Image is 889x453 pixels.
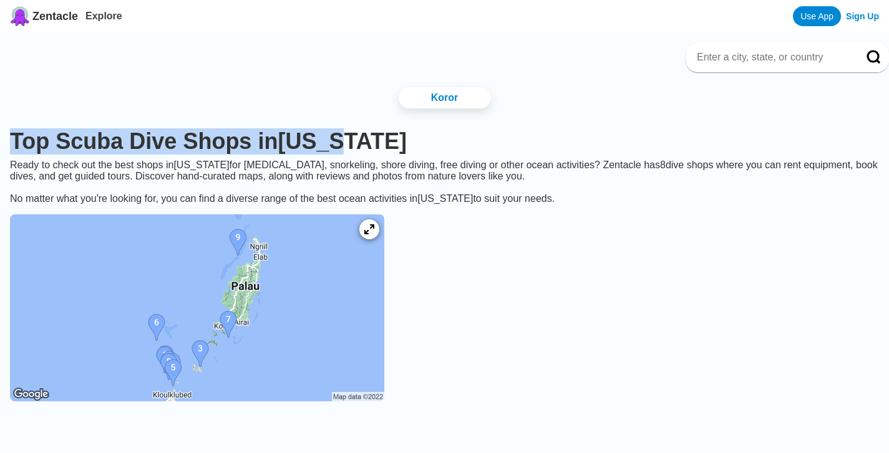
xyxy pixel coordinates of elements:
[10,6,78,26] a: Zentacle logoZentacle
[32,10,78,23] span: Zentacle
[10,6,30,26] img: Zentacle logo
[85,11,122,21] a: Explore
[399,87,491,108] a: Koror
[846,11,879,21] a: Sign Up
[793,6,841,26] a: Use App
[10,128,879,155] h1: Top Scuba Dive Shops in [US_STATE]
[10,214,384,401] img: Palau dive site map
[696,51,849,64] input: Enter a city, state, or country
